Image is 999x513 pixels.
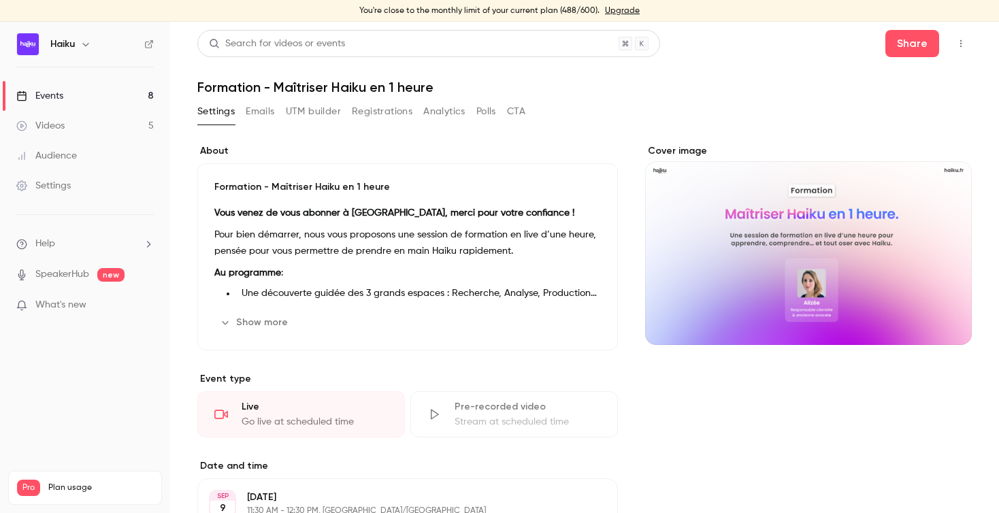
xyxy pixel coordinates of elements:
span: Help [35,237,55,251]
div: Audience [16,149,77,163]
button: CTA [507,101,525,122]
label: Cover image [645,144,972,158]
div: Videos [16,119,65,133]
button: Show more [214,312,296,333]
div: Pre-recorded videoStream at scheduled time [410,391,618,437]
p: Formation - Maîtriser Haiku en 1 heure [214,180,601,194]
div: Pre-recorded video [455,400,601,414]
div: Go live at scheduled time [242,415,388,429]
div: Live [242,400,388,414]
button: UTM builder [286,101,341,122]
p: Event type [197,372,618,386]
div: Stream at scheduled time [455,415,601,429]
label: Date and time [197,459,618,473]
img: Haiku [17,33,39,55]
p: : [214,265,601,281]
label: About [197,144,618,158]
span: What's new [35,298,86,312]
div: Events [16,89,63,103]
button: Registrations [352,101,412,122]
span: new [97,268,125,282]
button: Analytics [423,101,465,122]
p: Pour bien démarrer, nous vous proposons une session de formation en live d’une heure, pensée pour... [214,227,601,259]
li: help-dropdown-opener [16,237,154,251]
div: Search for videos or events [209,37,345,51]
h1: Formation - Maîtriser Haiku en 1 heure [197,79,972,95]
iframe: Noticeable Trigger [137,299,154,312]
a: SpeakerHub [35,267,89,282]
strong: Au programme [214,268,281,278]
a: Upgrade [605,5,640,16]
div: Settings [16,179,71,193]
button: Share [885,30,939,57]
div: SEP [210,491,235,501]
span: Plan usage [48,482,153,493]
li: Une découverte guidée des 3 grands espaces : Recherche, Analyse, Production [236,286,601,301]
button: Emails [246,101,274,122]
div: LiveGo live at scheduled time [197,391,405,437]
section: Cover image [645,144,972,345]
button: Polls [476,101,496,122]
p: [DATE] [247,491,546,504]
h6: Haiku [50,37,75,51]
button: Settings [197,101,235,122]
strong: Vous venez de vous abonner à [GEOGRAPHIC_DATA], merci pour votre confiance ! [214,208,574,218]
span: Pro [17,480,40,496]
